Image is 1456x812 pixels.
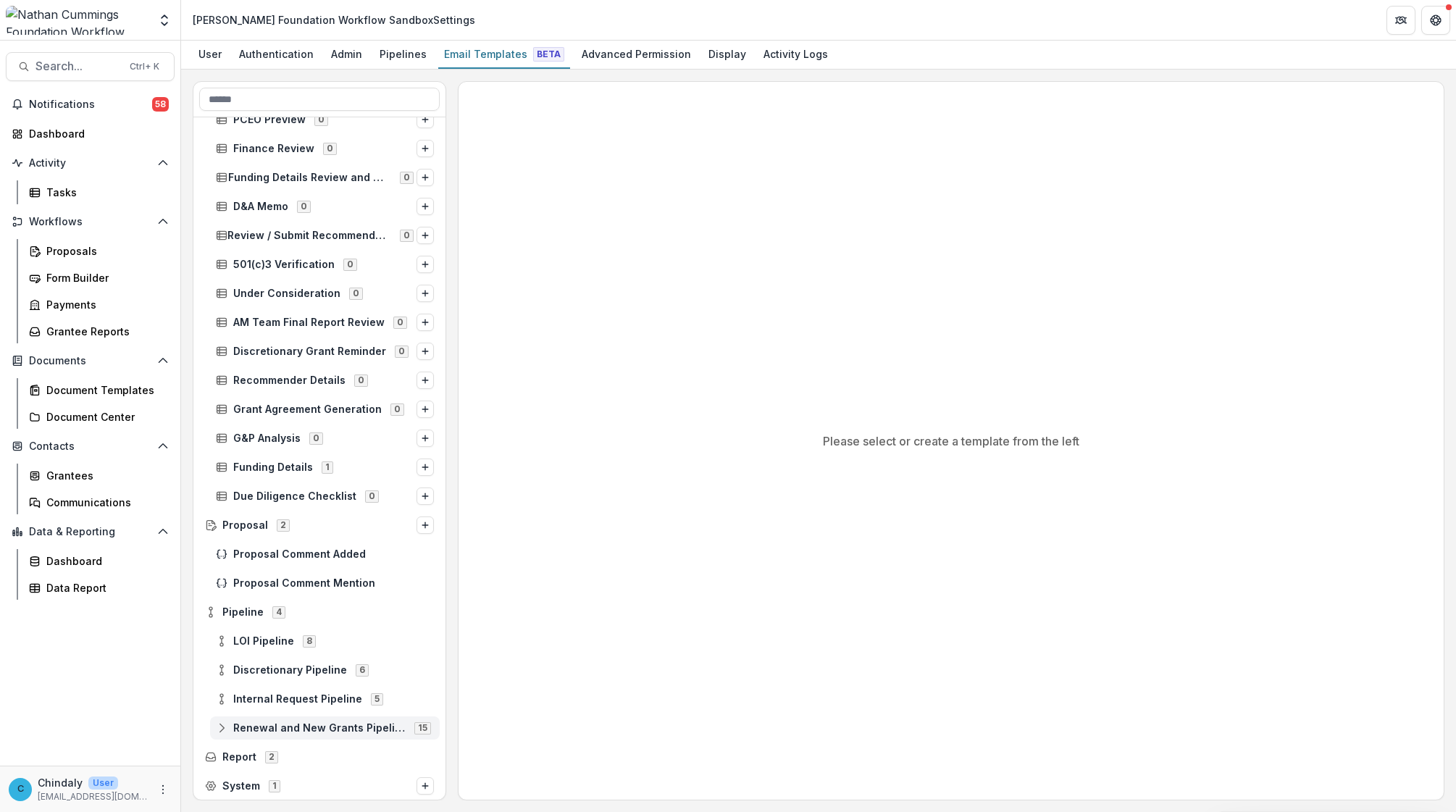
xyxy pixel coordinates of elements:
[199,514,440,537] div: Proposal2Options
[6,435,175,458] button: Open Contacts
[210,311,440,334] div: AM Team Final Report Review0Options
[6,349,175,372] button: Open Documents
[199,745,440,769] div: Report2
[393,317,407,328] span: 0
[438,41,570,69] a: Email Templates Beta
[303,635,316,647] span: 8
[46,297,163,312] div: Payments
[210,398,440,421] div: Grant Agreement Generation0Options
[417,401,434,418] button: Options
[417,314,434,331] button: Options
[343,259,357,270] span: 0
[193,41,227,69] a: User
[29,355,151,367] span: Documents
[193,12,475,28] div: [PERSON_NAME] Foundation Workflow Sandbox Settings
[210,195,440,218] div: D&A Memo0Options
[6,520,175,543] button: Open Data & Reporting
[417,777,434,795] button: Options
[533,47,564,62] span: Beta
[23,464,175,487] a: Grantees
[210,224,440,247] div: Review / Submit Recommendation For Discretionary Request0Options
[46,580,163,595] div: Data Report
[46,324,163,339] div: Grantee Reports
[29,99,152,111] span: Notifications
[154,781,172,798] button: More
[417,487,434,505] button: Options
[233,201,288,213] span: D&A Memo
[23,319,175,343] a: Grantee Reports
[233,346,386,358] span: Discretionary Grant Reminder
[222,519,268,532] span: Proposal
[417,372,434,389] button: Options
[23,293,175,317] a: Payments
[374,43,432,64] div: Pipelines
[46,495,163,510] div: Communications
[233,143,314,155] span: Finance Review
[23,266,175,290] a: Form Builder
[127,59,162,75] div: Ctrl + K
[1386,6,1415,35] button: Partners
[38,775,83,790] p: Chindaly
[210,369,440,392] div: Recommender Details0Options
[199,774,440,798] div: System1Options
[297,201,311,212] span: 0
[210,427,440,450] div: G&P Analysis0Options
[576,41,697,69] a: Advanced Permission
[23,405,175,429] a: Document Center
[46,468,163,483] div: Grantees
[417,516,434,534] button: Options
[417,430,434,447] button: Options
[233,722,406,734] span: Renewal and New Grants Pipeline
[417,169,434,186] button: Options
[6,122,175,146] a: Dashboard
[210,572,440,595] div: Proposal Comment Mention
[758,41,834,69] a: Activity Logs
[417,227,434,244] button: Options
[233,259,335,271] span: 501(c)3 Verification
[29,126,163,141] div: Dashboard
[210,282,440,305] div: Under Consideration0Options
[233,693,362,706] span: Internal Request Pipeline
[199,600,440,624] div: Pipeline4
[703,43,752,64] div: Display
[417,256,434,273] button: Options
[23,576,175,600] a: Data Report
[233,403,382,416] span: Grant Agreement Generation
[417,140,434,157] button: Options
[23,549,175,573] a: Dashboard
[29,440,151,453] span: Contacts
[222,751,256,763] span: Report
[233,577,434,590] span: Proposal Comment Mention
[269,780,280,792] span: 1
[88,777,118,790] p: User
[6,52,175,81] button: Search...
[46,382,163,398] div: Document Templates
[6,151,175,175] button: Open Activity
[222,606,264,619] span: Pipeline
[322,461,333,473] span: 1
[1421,6,1450,35] button: Get Help
[210,137,440,160] div: Finance Review0Options
[210,340,440,363] div: Discretionary Grant Reminder0Options
[703,41,752,69] a: Display
[233,43,319,64] div: Authentication
[309,432,323,444] span: 0
[210,108,440,131] div: PCEO Preview0Options
[154,6,175,35] button: Open entity switcher
[210,716,440,740] div: Renewal and New Grants Pipeline15
[265,751,278,763] span: 2
[210,658,440,682] div: Discretionary Pipeline6
[438,43,570,64] div: Email Templates
[233,432,301,445] span: G&P Analysis
[29,526,151,538] span: Data & Reporting
[29,216,151,228] span: Workflows
[371,693,383,705] span: 5
[210,253,440,276] div: 501(c)3 Verification0Options
[6,93,175,116] button: Notifications58
[414,722,431,734] span: 15
[46,270,163,285] div: Form Builder
[6,6,148,35] img: Nathan Cummings Foundation Workflow Sandbox logo
[356,664,369,676] span: 6
[576,43,697,64] div: Advanced Permission
[400,230,414,241] span: 0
